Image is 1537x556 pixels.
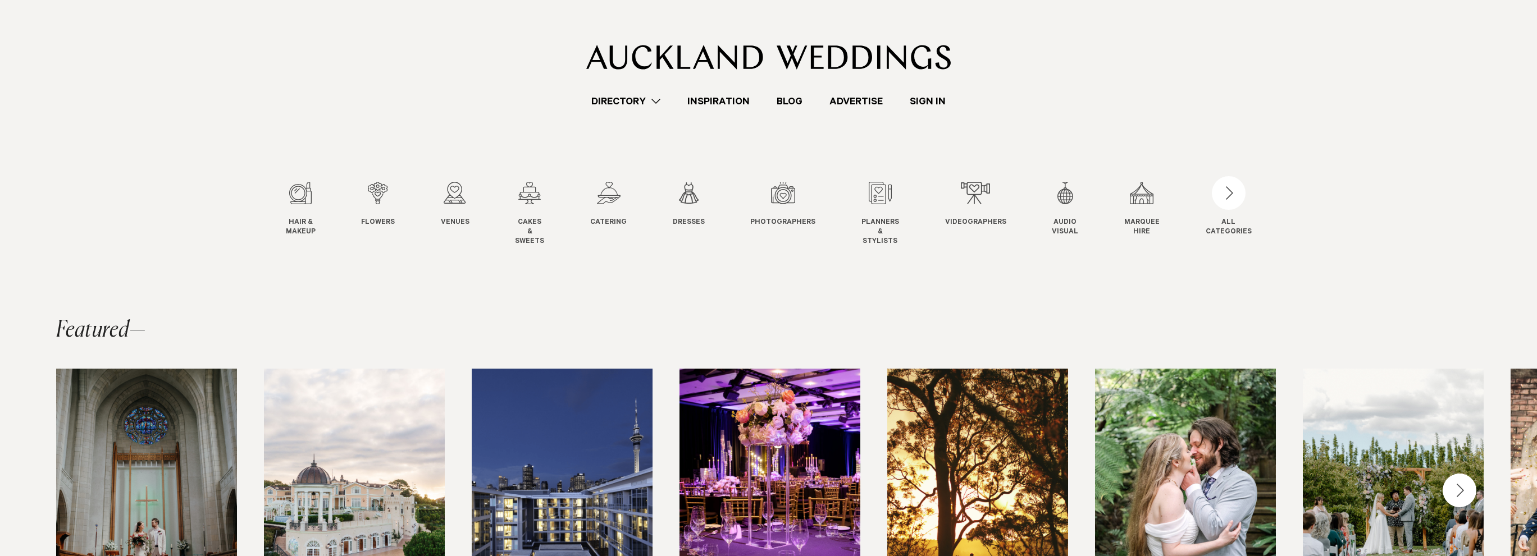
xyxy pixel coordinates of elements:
[763,94,816,109] a: Blog
[750,218,815,228] span: Photographers
[590,218,627,228] span: Catering
[673,218,705,228] span: Dresses
[1206,218,1252,237] div: ALL CATEGORIES
[750,182,815,228] a: Photographers
[286,182,338,246] swiper-slide: 1 / 12
[1052,218,1078,237] span: Audio Visual
[590,182,627,228] a: Catering
[861,182,899,246] a: Planners & Stylists
[361,218,395,228] span: Flowers
[286,218,316,237] span: Hair & Makeup
[750,182,838,246] swiper-slide: 7 / 12
[578,94,674,109] a: Directory
[590,182,649,246] swiper-slide: 5 / 12
[286,182,316,237] a: Hair & Makeup
[674,94,763,109] a: Inspiration
[861,182,922,246] swiper-slide: 8 / 12
[673,182,705,228] a: Dresses
[441,182,469,228] a: Venues
[896,94,959,109] a: Sign In
[1124,182,1182,246] swiper-slide: 11 / 12
[515,182,567,246] swiper-slide: 4 / 12
[56,319,146,342] h2: Featured
[1052,182,1101,246] swiper-slide: 10 / 12
[441,182,492,246] swiper-slide: 3 / 12
[861,218,899,246] span: Planners & Stylists
[1206,182,1252,235] button: ALLCATEGORIES
[1052,182,1078,237] a: Audio Visual
[1124,218,1160,237] span: Marquee Hire
[816,94,896,109] a: Advertise
[945,182,1006,228] a: Videographers
[515,182,544,246] a: Cakes & Sweets
[1124,182,1160,237] a: Marquee Hire
[586,45,951,70] img: Auckland Weddings Logo
[515,218,544,246] span: Cakes & Sweets
[945,182,1029,246] swiper-slide: 9 / 12
[673,182,727,246] swiper-slide: 6 / 12
[945,218,1006,228] span: Videographers
[361,182,417,246] swiper-slide: 2 / 12
[441,218,469,228] span: Venues
[361,182,395,228] a: Flowers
